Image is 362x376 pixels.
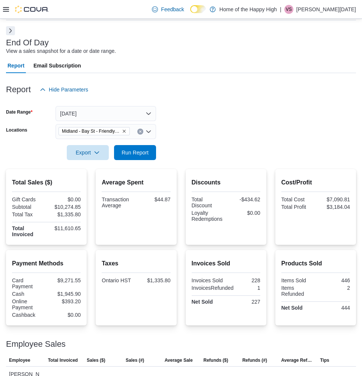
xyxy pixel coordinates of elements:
div: $9,271.55 [48,277,81,283]
button: Run Report [114,145,156,160]
div: 228 [227,277,260,283]
h2: Cost/Profit [281,178,350,187]
div: $1,335.80 [48,211,81,217]
span: Run Report [122,149,149,156]
button: [DATE] [56,106,156,121]
strong: Net Sold [281,305,303,311]
div: InvoicesRefunded [192,285,234,291]
div: 1 [237,285,260,291]
div: Online Payment [12,298,45,310]
div: Cashback [12,312,45,318]
label: Locations [6,127,27,133]
label: Date Range [6,109,33,115]
div: 2 [317,285,350,291]
button: Remove Midland - Bay St - Friendly Stranger from selection in this group [122,129,126,133]
button: Hide Parameters [37,82,91,97]
p: | [280,5,281,14]
button: Next [6,26,15,35]
span: Tips [320,357,329,363]
p: Home of the Happy High [219,5,277,14]
span: Sales ($) [87,357,105,363]
div: Total Cost [281,196,314,202]
div: -$434.62 [227,196,260,202]
h2: Total Sales ($) [12,178,81,187]
strong: Net Sold [192,299,213,305]
div: Card Payment [12,277,45,289]
div: $0.00 [48,196,81,202]
span: Employee [9,357,30,363]
span: Feedback [161,6,184,13]
h3: Employee Sales [6,340,66,349]
div: Invoices Sold [192,277,225,283]
h2: Payment Methods [12,259,81,268]
strong: Total Invoiced [12,225,33,237]
div: Total Tax [12,211,45,217]
div: Loyalty Redemptions [192,210,225,222]
span: Export [71,145,104,160]
h2: Average Spent [102,178,170,187]
span: Sales (#) [126,357,144,363]
div: Gift Cards [12,196,45,202]
div: Cash [12,291,45,297]
span: Total Invoiced [48,357,78,363]
h2: Invoices Sold [192,259,260,268]
div: $0.00 [227,210,260,216]
span: Hide Parameters [49,86,88,93]
span: Average Sale [165,357,193,363]
div: $7,090.81 [317,196,350,202]
span: Midland - Bay St - Friendly Stranger [59,127,130,135]
div: 227 [227,299,260,305]
div: 446 [317,277,350,283]
span: Refunds (#) [242,357,267,363]
button: Clear input [137,129,143,135]
h2: Products Sold [281,259,350,268]
div: $393.20 [48,298,81,304]
span: Refunds ($) [203,357,228,363]
span: Midland - Bay St - Friendly Stranger [62,127,120,135]
div: 444 [317,305,350,311]
div: View a sales snapshot for a date or date range. [6,47,116,55]
img: Cova [15,6,49,13]
div: Transaction Average [102,196,135,208]
div: Vincent Sunday [284,5,293,14]
div: $44.87 [138,196,171,202]
div: $0.00 [48,312,81,318]
div: Items Sold [281,277,314,283]
h2: Discounts [192,178,260,187]
input: Dark Mode [190,5,206,13]
span: Report [8,58,24,73]
div: Items Refunded [281,285,314,297]
h3: Report [6,85,31,94]
button: Export [67,145,109,160]
h3: End Of Day [6,38,49,47]
h2: Taxes [102,259,170,268]
div: $11,610.65 [48,225,81,231]
div: $1,335.80 [138,277,171,283]
div: Subtotal [12,204,45,210]
a: Feedback [149,2,187,17]
div: $10,274.85 [48,204,81,210]
div: $3,184.04 [317,204,350,210]
div: Ontario HST [102,277,135,283]
div: $1,945.90 [48,291,81,297]
p: [PERSON_NAME][DATE] [296,5,356,14]
div: Total Discount [192,196,225,208]
span: VS [286,5,292,14]
button: Open list of options [146,129,152,135]
div: Total Profit [281,204,314,210]
span: Average Refund [281,357,314,363]
span: Email Subscription [33,58,81,73]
